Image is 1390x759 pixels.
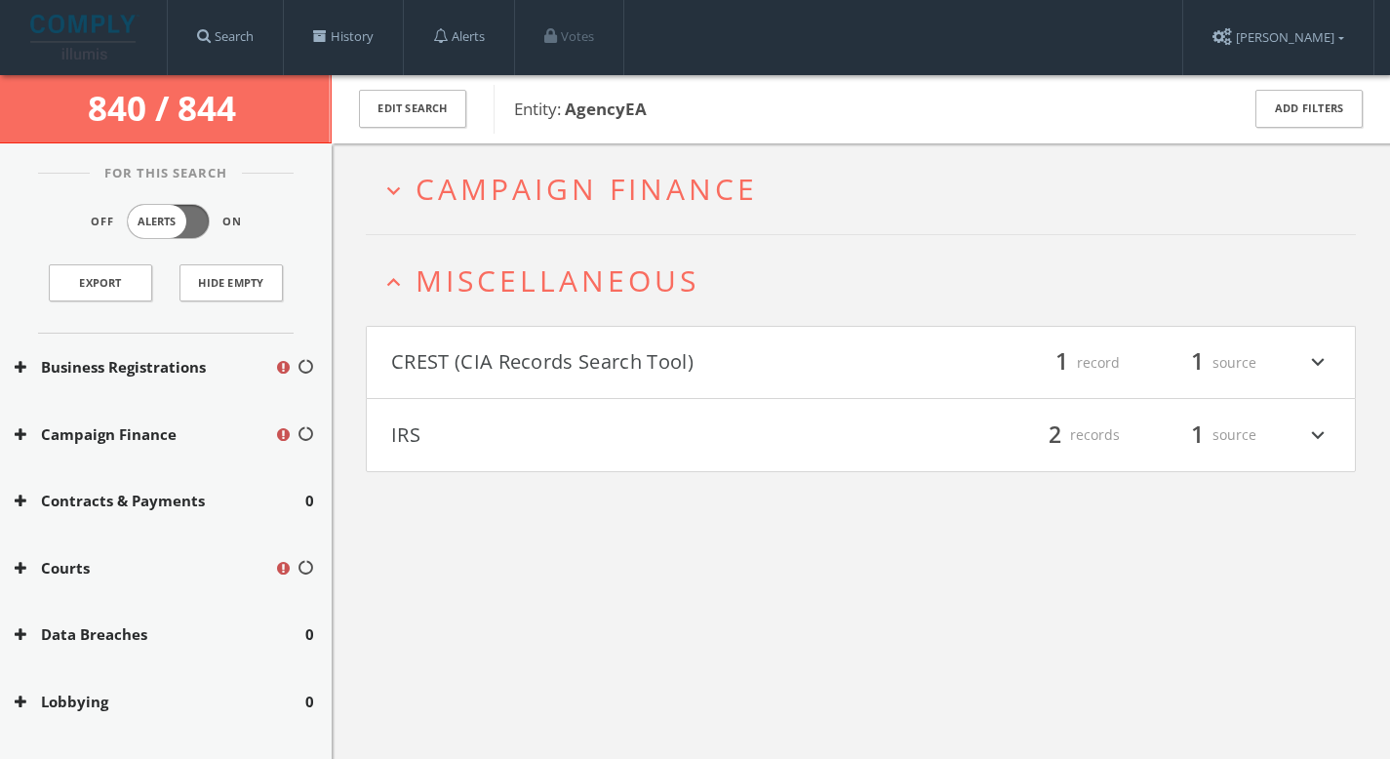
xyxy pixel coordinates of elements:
[15,490,305,512] button: Contracts & Payments
[305,623,314,646] span: 0
[380,269,407,296] i: expand_less
[91,214,114,230] span: Off
[1182,345,1212,379] span: 1
[1305,419,1330,452] i: expand_more
[1003,346,1120,379] div: record
[30,15,139,60] img: illumis
[222,214,242,230] span: On
[15,356,274,379] button: Business Registrations
[15,691,305,713] button: Lobbying
[1182,418,1212,452] span: 1
[359,90,466,128] button: Edit Search
[1255,90,1363,128] button: Add Filters
[15,623,305,646] button: Data Breaches
[1139,419,1256,452] div: source
[565,98,647,120] b: AgencyEA
[416,260,699,300] span: Miscellaneous
[1003,419,1120,452] div: records
[15,557,274,579] button: Courts
[1047,345,1077,379] span: 1
[49,264,152,301] a: Export
[391,346,861,379] button: CREST (CIA Records Search Tool)
[305,490,314,512] span: 0
[88,85,244,131] span: 840 / 844
[416,169,758,209] span: Campaign Finance
[1040,418,1070,452] span: 2
[1139,346,1256,379] div: source
[179,264,283,301] button: Hide Empty
[391,419,861,452] button: IRS
[15,423,274,446] button: Campaign Finance
[90,164,242,183] span: For This Search
[380,264,1356,297] button: expand_lessMiscellaneous
[305,691,314,713] span: 0
[380,178,407,204] i: expand_more
[380,173,1356,205] button: expand_moreCampaign Finance
[514,98,647,120] span: Entity:
[1305,346,1330,379] i: expand_more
